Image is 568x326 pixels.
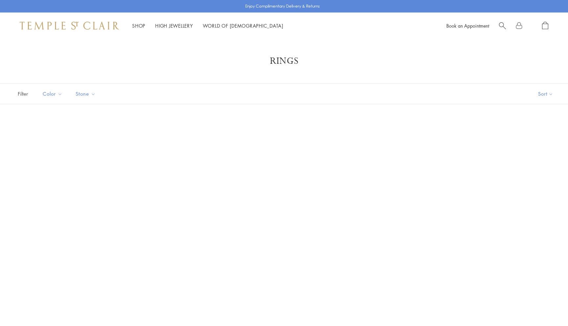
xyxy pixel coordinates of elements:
[203,22,283,29] a: World of [DEMOGRAPHIC_DATA]World of [DEMOGRAPHIC_DATA]
[39,90,67,98] span: Color
[523,84,568,104] button: Show sort by
[245,3,320,10] p: Enjoy Complimentary Delivery & Returns
[72,90,101,98] span: Stone
[542,22,548,30] a: Open Shopping Bag
[446,22,489,29] a: Book an Appointment
[20,22,119,30] img: Temple St. Clair
[71,86,101,101] button: Stone
[132,22,283,30] nav: Main navigation
[26,55,542,67] h1: Rings
[38,86,67,101] button: Color
[499,22,506,30] a: Search
[132,22,145,29] a: ShopShop
[155,22,193,29] a: High JewelleryHigh Jewellery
